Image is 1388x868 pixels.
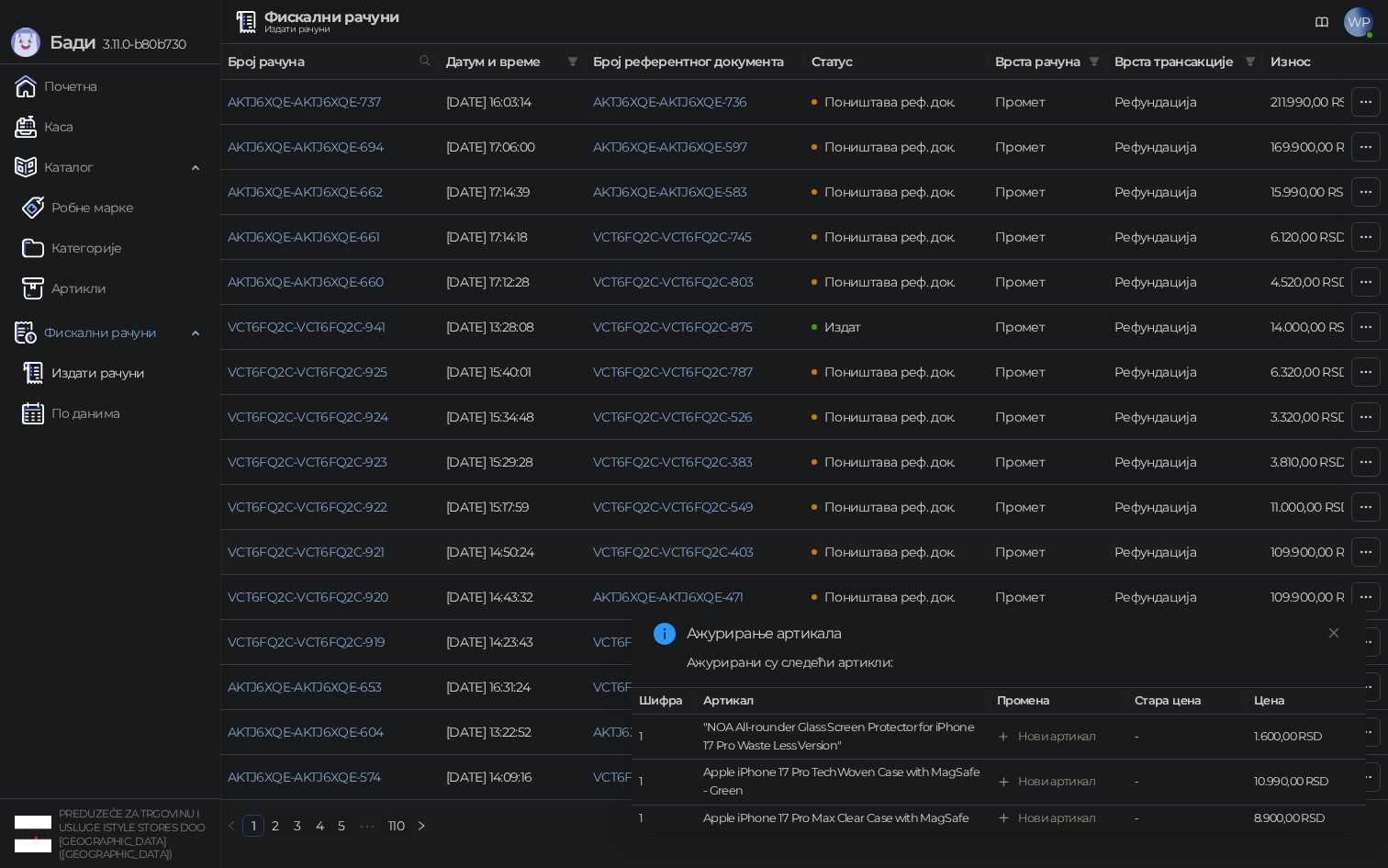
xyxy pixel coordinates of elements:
td: [DATE] 17:14:39 [439,170,586,215]
li: Следећа страна [410,815,432,837]
td: AKTJ6XQE-AKTJ6XQE-604 [220,710,439,755]
span: Бади [50,31,95,53]
img: Logo [11,28,40,57]
td: Промет [988,215,1107,260]
td: Рефундација [1107,260,1263,305]
th: Статус [804,44,988,80]
td: Apple iPhone 17 Pro TechWoven Case with MagSafe - Green [696,761,990,806]
span: WP [1344,7,1373,37]
td: [DATE] 15:17:59 [439,485,586,530]
li: 5 [330,815,353,837]
td: Промет [988,350,1107,395]
a: VCT6FQ2C-VCT6FQ2C-922 [228,499,387,515]
a: Категорије [22,230,122,266]
a: VCT6FQ2C-VCT6FQ2C-228 [593,634,753,650]
td: Промет [988,305,1107,350]
td: AKTJ6XQE-AKTJ6XQE-660 [220,260,439,305]
a: Робне марке [22,189,133,226]
a: Почетна [15,68,97,105]
td: [DATE] 14:43:32 [439,575,586,620]
a: VCT6FQ2C-VCT6FQ2C-875 [593,319,753,335]
a: VCT6FQ2C-VCT6FQ2C-921 [228,544,385,560]
a: VCT6FQ2C-VCT6FQ2C-920 [228,589,388,605]
span: filter [1085,48,1103,75]
a: VCT6FQ2C-VCT6FQ2C-787 [593,364,753,380]
a: ArtikliАртикли [22,270,106,307]
button: left [220,815,242,837]
a: AKTJ6XQE-AKTJ6XQE-694 [228,139,384,155]
td: Рефундација [1107,80,1263,125]
span: Поништава реф. док. [824,229,956,245]
td: Рефундација [1107,170,1263,215]
span: Поништава реф. док. [824,499,956,515]
td: 1.600,00 RSD [1247,715,1366,760]
span: Поништава реф. док. [824,274,956,290]
td: AKTJ6XQE-AKTJ6XQE-653 [220,665,439,710]
span: filter [1245,56,1256,67]
div: Нови артикал [1018,728,1095,747]
td: Промет [988,80,1107,125]
td: AKTJ6XQE-AKTJ6XQE-661 [220,215,439,260]
span: Број рачуна [228,51,411,72]
th: Број рачуна [220,44,439,80]
span: Поништава реф. док. [824,589,956,605]
a: 1 [243,816,263,836]
a: AKTJ6XQE-AKTJ6XQE-471 [593,589,744,605]
td: [DATE] 14:09:16 [439,755,586,800]
span: filter [1089,56,1100,67]
td: AKTJ6XQE-AKTJ6XQE-694 [220,125,439,170]
a: VCT6FQ2C-VCT6FQ2C-924 [228,409,388,425]
div: Ажурирање артикала [687,623,1344,645]
td: Рефундација [1107,305,1263,350]
td: Apple iPhone 17 Pro Max Clear Case with MagSafe [696,806,990,832]
span: Износ [1270,51,1366,72]
a: VCT6FQ2C-VCT6FQ2C-941 [228,319,386,335]
th: Шифра [632,688,696,715]
a: 110 [383,816,409,836]
td: [DATE] 14:23:43 [439,620,586,665]
td: 8.900,00 RSD [1247,806,1366,832]
a: AKTJ6XQE-AKTJ6XQE-736 [593,94,747,110]
td: Рефундација [1107,485,1263,530]
td: Рефундација [1107,350,1263,395]
li: Следећих 5 Страна [353,815,382,837]
td: AKTJ6XQE-AKTJ6XQE-662 [220,170,439,215]
td: VCT6FQ2C-VCT6FQ2C-923 [220,440,439,485]
td: [DATE] 17:06:00 [439,125,586,170]
span: filter [567,56,578,67]
li: 3 [286,815,308,837]
a: VCT6FQ2C-VCT6FQ2C-549 [593,499,754,515]
td: VCT6FQ2C-VCT6FQ2C-925 [220,350,439,395]
li: 1 [242,815,264,837]
td: Рефундација [1107,215,1263,260]
a: AKTJ6XQE-AKTJ6XQE-653 [228,679,382,695]
td: [DATE] 13:28:08 [439,305,586,350]
span: Поништава реф. док. [824,184,956,200]
span: Поништава реф. док. [824,544,956,560]
div: Нови артикал [1018,773,1095,792]
a: AKTJ6XQE-AKTJ6XQE-662 [228,184,383,200]
a: 3 [287,816,308,836]
a: 5 [331,816,352,836]
a: 4 [309,816,330,836]
td: [DATE] 16:03:14 [439,80,586,125]
a: Издати рачуни [22,355,145,391]
a: VCT6FQ2C-VCT6FQ2C-660 [593,769,755,785]
a: VCT6FQ2C-VCT6FQ2C-745 [593,229,752,245]
a: AKTJ6XQE-AKTJ6XQE-574 [228,769,381,785]
th: Врста рачуна [988,44,1107,80]
a: VCT6FQ2C-VCT6FQ2C-804 [593,679,755,695]
td: [DATE] 15:40:01 [439,350,586,395]
span: Поништава реф. док. [824,409,956,425]
li: 2 [264,815,286,837]
a: AKTJ6XQE-AKTJ6XQE-580 [593,724,748,740]
td: 1 [632,715,696,760]
a: AKTJ6XQE-AKTJ6XQE-604 [228,724,384,740]
td: VCT6FQ2C-VCT6FQ2C-920 [220,575,439,620]
td: AKTJ6XQE-AKTJ6XQE-737 [220,80,439,125]
span: close [1327,626,1340,639]
td: VCT6FQ2C-VCT6FQ2C-919 [220,620,439,665]
a: Каса [15,108,73,145]
span: info-circle [654,623,676,645]
td: [DATE] 16:31:24 [439,665,586,710]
